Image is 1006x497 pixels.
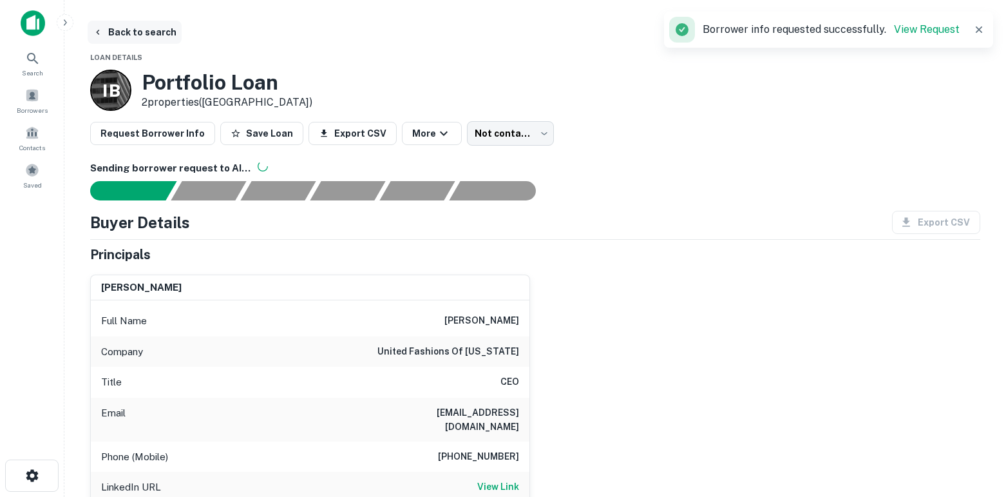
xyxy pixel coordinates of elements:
[171,181,246,200] div: Your request is received and processing...
[379,181,455,200] div: Principals found, still searching for contact information. This may take time...
[101,480,161,495] p: LinkedIn URL
[220,122,303,145] button: Save Loan
[101,449,168,465] p: Phone (Mobile)
[19,142,45,153] span: Contacts
[240,181,316,200] div: Documents found, AI parsing details...
[101,405,126,434] p: Email
[102,78,119,103] p: I B
[90,211,190,234] h4: Buyer Details
[438,449,519,465] h6: [PHONE_NUMBER]
[90,54,142,61] span: Loan Details
[142,95,312,110] p: 2 properties ([GEOGRAPHIC_DATA])
[703,22,960,37] p: Borrower info requested successfully.
[88,21,182,44] button: Back to search
[365,405,519,434] h6: [EMAIL_ADDRESS][DOMAIN_NAME]
[310,181,385,200] div: Principals found, AI now looking for contact information...
[90,122,215,145] button: Request Borrower Info
[450,181,551,200] div: AI fulfillment process complete.
[467,121,554,146] div: Not contacted
[101,313,147,329] p: Full Name
[4,121,61,155] a: Contacts
[500,375,519,390] h6: CEO
[21,10,45,36] img: capitalize-icon.png
[101,375,122,390] p: Title
[402,122,462,145] button: More
[22,68,43,78] span: Search
[90,245,151,264] h5: Principals
[477,480,519,495] a: View Link
[101,344,143,360] p: Company
[4,158,61,193] a: Saved
[90,70,131,111] a: I B
[101,280,182,295] h6: [PERSON_NAME]
[444,313,519,329] h6: [PERSON_NAME]
[477,480,519,494] h6: View Link
[23,180,42,190] span: Saved
[894,23,960,35] a: View Request
[942,353,1006,414] iframe: Chat Widget
[142,70,312,95] h3: Portfolio Loan
[4,46,61,81] a: Search
[75,181,171,200] div: Sending borrower request to AI...
[90,161,980,176] h6: Sending borrower request to AI...
[4,83,61,118] a: Borrowers
[377,344,519,360] h6: united fashions of [US_STATE]
[17,105,48,115] span: Borrowers
[308,122,397,145] button: Export CSV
